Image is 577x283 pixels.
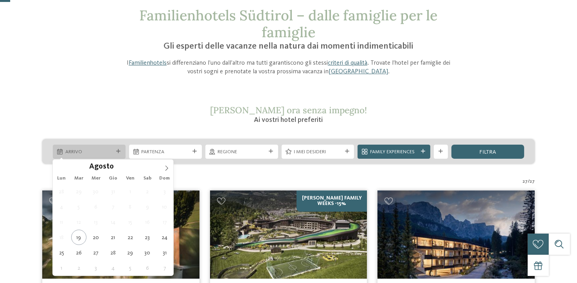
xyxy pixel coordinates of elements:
[71,199,86,214] span: Agosto 5, 2025
[528,178,530,185] span: /
[140,199,155,214] span: Agosto 9, 2025
[370,149,418,156] span: Family Experiences
[88,184,104,199] span: Luglio 30, 2025
[42,190,200,279] img: Aktiv & Familienhotel Adlernest ****
[157,260,172,276] span: Settembre 7, 2025
[54,184,69,199] span: Luglio 28, 2025
[54,199,69,214] span: Agosto 4, 2025
[88,245,104,260] span: Agosto 27, 2025
[140,260,155,276] span: Settembre 6, 2025
[129,60,167,66] a: Familienhotels
[71,230,86,245] span: Agosto 19, 2025
[105,245,120,260] span: Agosto 28, 2025
[530,178,535,185] span: 27
[122,245,138,260] span: Agosto 29, 2025
[139,6,437,41] span: Familienhotels Südtirol – dalle famiglie per le famiglie
[157,214,172,230] span: Agosto 17, 2025
[210,104,367,116] span: [PERSON_NAME] ora senza impegno!
[377,190,535,279] img: Cercate un hotel per famiglie? Qui troverete solo i migliori!
[122,176,139,181] span: Ven
[139,176,156,181] span: Sab
[54,214,69,230] span: Agosto 11, 2025
[328,60,367,66] a: criteri di qualità
[329,69,388,75] a: [GEOGRAPHIC_DATA]
[105,199,120,214] span: Agosto 7, 2025
[210,190,367,279] img: Cercate un hotel per famiglie? Qui troverete solo i migliori!
[122,230,138,245] span: Agosto 22, 2025
[65,149,113,156] span: Arrivo
[157,245,172,260] span: Agosto 31, 2025
[105,230,120,245] span: Agosto 21, 2025
[523,178,528,185] span: 27
[140,230,155,245] span: Agosto 23, 2025
[140,214,155,230] span: Agosto 16, 2025
[88,260,104,276] span: Settembre 3, 2025
[105,214,120,230] span: Agosto 14, 2025
[54,230,69,245] span: Agosto 18, 2025
[70,176,87,181] span: Mar
[156,176,173,181] span: Dom
[157,230,172,245] span: Agosto 24, 2025
[53,176,70,181] span: Lun
[157,199,172,214] span: Agosto 10, 2025
[480,149,496,155] span: filtra
[140,184,155,199] span: Agosto 2, 2025
[121,59,456,76] p: I si differenziano l’uno dall’altro ma tutti garantiscono gli stessi . Trovate l’hotel per famigl...
[54,260,69,276] span: Settembre 1, 2025
[89,163,114,171] span: Agosto
[105,184,120,199] span: Luglio 31, 2025
[71,245,86,260] span: Agosto 26, 2025
[71,260,86,276] span: Settembre 2, 2025
[104,176,122,181] span: Gio
[71,214,86,230] span: Agosto 12, 2025
[114,162,140,171] input: Year
[164,42,413,51] span: Gli esperti delle vacanze nella natura dai momenti indimenticabili
[88,230,104,245] span: Agosto 20, 2025
[88,199,104,214] span: Agosto 6, 2025
[141,149,189,156] span: Partenza
[157,184,172,199] span: Agosto 3, 2025
[105,260,120,276] span: Settembre 4, 2025
[88,214,104,230] span: Agosto 13, 2025
[122,260,138,276] span: Settembre 5, 2025
[217,149,266,156] span: Regione
[122,184,138,199] span: Agosto 1, 2025
[54,245,69,260] span: Agosto 25, 2025
[140,245,155,260] span: Agosto 30, 2025
[71,184,86,199] span: Luglio 29, 2025
[122,199,138,214] span: Agosto 8, 2025
[87,176,104,181] span: Mer
[254,116,323,123] span: Ai vostri hotel preferiti
[122,214,138,230] span: Agosto 15, 2025
[294,149,342,156] span: I miei desideri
